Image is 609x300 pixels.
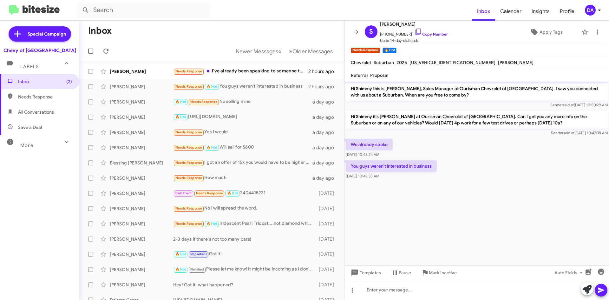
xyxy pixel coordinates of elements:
div: a day ago [312,144,339,151]
a: Copy Number [415,32,448,37]
span: [DATE] 10:48:35 AM [346,174,379,178]
span: Needs Response [175,145,202,150]
span: 🔥 Hot [175,100,186,104]
div: [PERSON_NAME] [110,83,173,90]
div: a day ago [312,99,339,105]
span: All Conversations [18,109,54,115]
div: [PERSON_NAME] [110,205,173,212]
div: [DATE] [316,282,339,288]
div: Will sell for $600 [173,144,312,151]
span: Auto Fields [554,267,585,278]
div: DA [585,5,596,16]
a: Profile [555,2,580,21]
button: Next [285,45,337,58]
div: Blessing [PERSON_NAME] [110,160,173,166]
span: Needs Response [175,161,202,165]
div: Got it! [173,250,316,258]
div: [PERSON_NAME] [110,68,173,75]
span: Needs Response [175,69,202,73]
span: Sender [DATE] 10:50:29 AM [550,103,608,107]
div: [PERSON_NAME] [110,282,173,288]
div: 2-3 days if there's not too many cars! [173,236,316,242]
a: Special Campaign [9,26,71,42]
div: Chevy of [GEOGRAPHIC_DATA] [3,47,76,54]
a: Insights [527,2,555,21]
span: Inbox [18,78,72,85]
div: a day ago [312,114,339,120]
div: a day ago [312,175,339,181]
div: [PERSON_NAME] [110,251,173,257]
span: Up to 14-day-old leads [380,37,448,44]
div: [PERSON_NAME] [110,175,173,181]
div: [PERSON_NAME] [110,266,173,273]
small: 🔥 Hot [383,48,396,53]
span: Important [190,252,207,256]
span: Suburban [374,60,394,65]
div: [PERSON_NAME] [110,236,173,242]
div: Hey! Got it, what happened? [173,282,316,288]
span: More [20,143,33,148]
span: Special Campaign [28,31,66,37]
span: [DATE] 10:48:24 AM [346,152,379,157]
div: No i will spread the word. [173,205,316,212]
span: Needs Response [190,100,217,104]
span: [PERSON_NAME] [498,60,534,65]
span: said at [563,103,574,107]
div: a day ago [312,129,339,136]
div: [DATE] [316,251,339,257]
span: Newer Messages [236,48,278,55]
span: Needs Response [175,222,202,226]
span: Chevrolet [351,60,371,65]
div: How much [173,174,312,182]
div: I got an offer of 15k you would have to be higher than that [173,159,312,166]
nav: Page navigation example [232,45,337,58]
span: 🔥 Hot [206,84,217,89]
button: Mark Inactive [416,267,462,278]
span: 🔥 Hot [175,267,186,271]
p: You guys weren't interested in business [346,160,437,172]
button: Previous [232,45,285,58]
span: Save a Deal [18,124,42,130]
span: 2025 [396,60,407,65]
div: [URL][DOMAIN_NAME] [173,113,312,121]
div: Iridescent Pearl Tricoat....not diamond white. Thx [173,220,316,227]
a: Calendar [495,2,527,21]
span: Finished [190,267,204,271]
div: [PERSON_NAME] [110,221,173,227]
span: [US_VEHICLE_IDENTIFICATION_NUMBER] [409,60,495,65]
span: [PHONE_NUMBER] [380,28,448,37]
button: DA [580,5,602,16]
span: 🔥 Hot [175,252,186,256]
div: [PERSON_NAME] [110,129,173,136]
span: Mark Inactive [429,267,457,278]
div: 2404415221 [173,190,316,197]
small: Needs Response [351,48,380,53]
span: Call Them [175,191,192,195]
button: Pause [386,267,416,278]
div: [DATE] [316,266,339,273]
div: Please let me know! It might be incoming as I don't see any on my inventory [173,266,316,273]
span: S [369,27,373,37]
div: [DATE] [316,205,339,212]
div: Yes I would [173,129,312,136]
span: Needs Response [196,191,223,195]
span: 🔥 Hot [175,115,186,119]
div: [PERSON_NAME] [110,144,173,151]
button: Apply Tags [514,26,579,38]
div: No selling mine [173,98,312,105]
div: You guys weren't interested in business [173,83,308,90]
span: Labels [20,64,39,70]
span: 🔥 Hot [227,191,238,195]
a: Inbox [472,2,495,21]
p: Hi Shimmy this is [PERSON_NAME], Sales Manager at Ourisman Chevrolet of [GEOGRAPHIC_DATA]. I saw ... [346,83,608,101]
div: I've already been speaking to someone there. Can't make it work based on the distance I'm afraid [173,68,308,75]
span: Pause [399,267,411,278]
span: Proposal [370,72,388,78]
span: (2) [66,78,72,85]
p: Hi Shimmy it's [PERSON_NAME] at Ourisman Chevrolet of [GEOGRAPHIC_DATA]. Can I get you any more i... [346,111,608,129]
div: 2 hours ago [308,68,339,75]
